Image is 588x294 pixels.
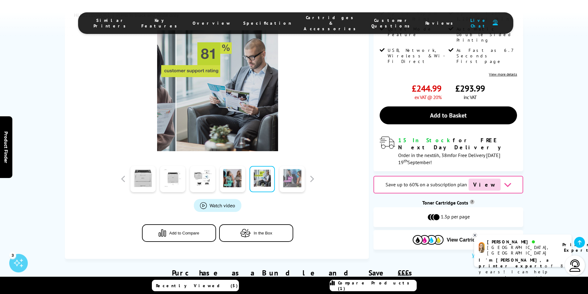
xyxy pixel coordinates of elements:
[3,131,9,163] span: Product Finder
[157,30,278,151] img: Brother HL-L6210DW Thumbnail
[441,213,470,221] span: 1.3p per page
[210,202,235,209] span: Watch video
[65,259,523,288] div: Purchase as a Bundle and Save £££s
[398,152,500,165] span: Order in the next for Free Delivery [DATE] 19 September!
[413,235,444,245] img: Cartridges
[398,137,453,144] span: 15 In Stock
[493,20,498,26] img: user-headset-duotone.svg
[487,245,555,256] div: [GEOGRAPHIC_DATA], [GEOGRAPHIC_DATA]
[380,106,517,124] a: Add to Basket
[194,199,241,212] a: Product_All_Videos
[415,94,441,100] span: ex VAT @ 20%
[487,239,555,245] div: [PERSON_NAME]
[470,200,474,204] sup: Cost per page
[479,242,485,253] img: amy-livechat.png
[479,257,551,269] b: I'm [PERSON_NAME], a printer expert
[254,231,272,235] span: In the Box
[380,137,517,165] div: modal_delivery
[479,257,567,287] p: of 8 years! I can help you choose the right product
[412,83,441,94] span: £244.99
[94,18,129,29] span: Similar Printers
[404,158,407,164] sup: th
[371,18,413,29] span: Customer Questions
[330,280,417,291] a: Compare Products (1)
[193,20,231,26] span: Overview
[386,181,467,188] span: Save up to 60% on a subscription plan
[398,137,517,151] div: for FREE Next Day Delivery
[469,18,490,29] span: Live Chat
[156,283,238,288] span: Recently Viewed (5)
[243,20,291,26] span: Specification
[388,48,447,64] span: USB, Network, Wireless & Wi-Fi Direct
[425,20,456,26] span: Reviews
[142,224,216,242] button: Add to Compare
[169,231,199,235] span: Add to Compare
[378,235,519,245] button: View Cartridges
[470,253,523,259] button: What is 5% coverage?
[434,152,451,158] span: 6h, 38m
[489,72,517,77] a: View more details
[304,15,359,31] span: Cartridges & Accessories
[455,83,485,94] span: £293.99
[447,237,484,243] span: View Cartridges
[9,252,16,259] div: 3
[152,280,239,291] a: Recently Viewed (5)
[457,48,516,64] span: As Fast as 6.7 Seconds First page
[141,18,180,29] span: Key Features
[469,179,501,191] span: View
[569,259,581,272] img: user-headset-light.svg
[338,280,416,291] span: Compare Products (1)
[373,200,523,206] div: Toner Cartridge Costs
[219,224,293,242] button: In the Box
[464,94,477,100] span: inc VAT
